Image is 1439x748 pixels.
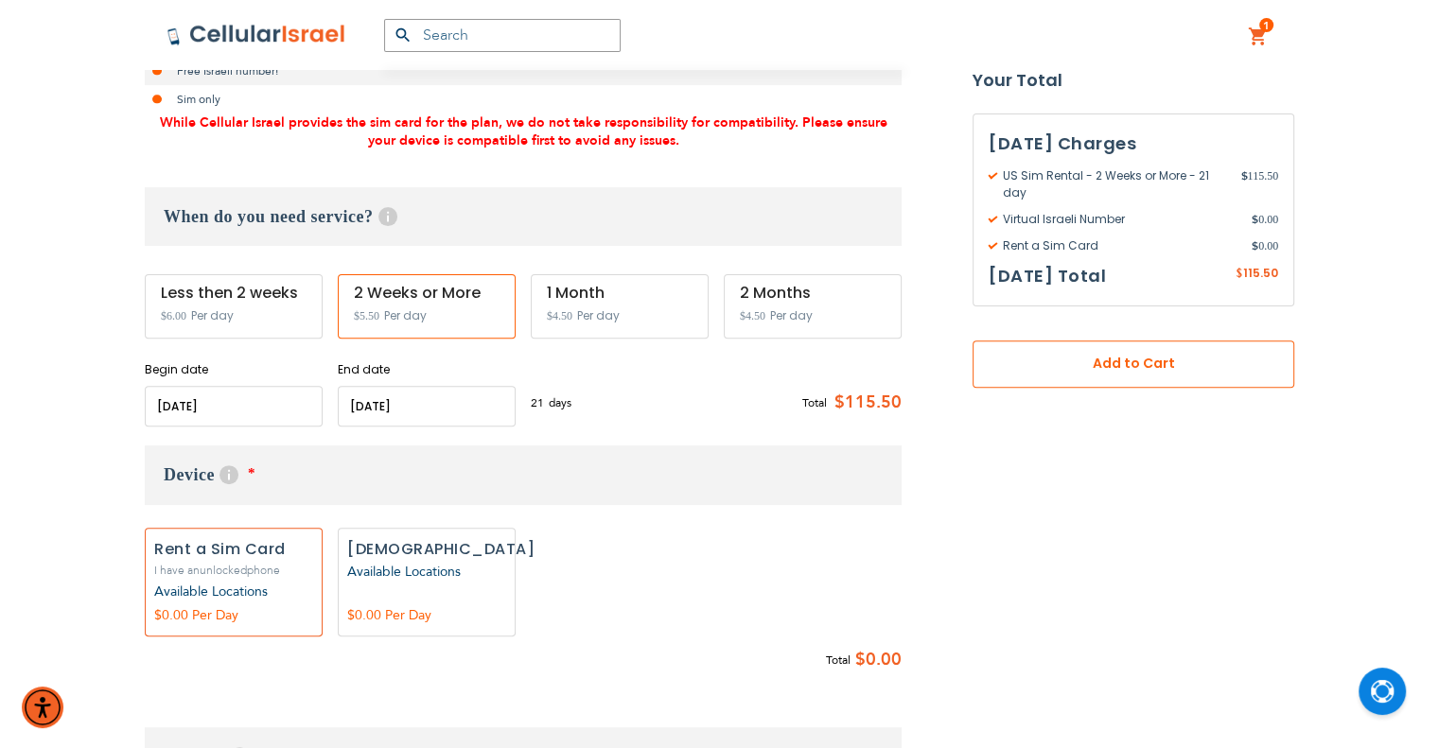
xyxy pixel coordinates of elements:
[145,361,323,378] label: Begin date
[740,285,886,302] div: 2 Months
[1240,167,1247,184] span: $
[827,389,902,417] span: $115.50
[549,394,571,411] span: days
[347,563,461,581] a: Available Locations
[161,309,186,322] span: $6.00
[1252,211,1278,228] span: 0.00
[154,583,268,600] a: Available Locations
[145,85,902,113] li: Sim only
[161,285,307,302] div: Less then 2 weeks
[160,113,887,149] span: While Cellular Israel provides the sim card for the plan, we do not take responsibility for compa...
[740,309,765,322] span: $4.50
[547,285,693,302] div: 1 Month
[1240,167,1278,201] span: 115.50
[1263,18,1270,33] span: 1
[219,465,238,484] span: Help
[338,361,516,378] label: End date
[354,285,500,302] div: 2 Weeks or More
[770,307,813,324] span: Per day
[1035,355,1232,374] span: Add to Cart
[577,307,620,324] span: Per day
[826,651,851,670] span: Total
[22,687,63,728] div: Accessibility Menu
[973,66,1294,95] strong: Your Total
[1248,26,1269,48] a: 1
[384,307,427,324] span: Per day
[167,24,346,46] img: Cellular Israel Logo
[989,262,1106,290] h3: [DATE] Total
[378,207,397,226] span: Help
[145,445,902,505] h3: Device
[145,386,323,426] input: MM/DD/YYYY
[989,211,1252,228] span: Virtual Israeli Number
[802,394,827,411] span: Total
[384,19,621,52] input: Search
[989,167,1240,201] span: US Sim Rental - 2 Weeks or More - 21 day
[145,187,902,246] h3: When do you need service?
[973,340,1294,388] button: Add to Cart
[354,309,379,322] span: $5.50
[989,237,1252,254] span: Rent a Sim Card
[866,646,902,674] span: 0.00
[1236,266,1243,283] span: $
[1243,265,1278,281] span: 115.50
[855,646,866,674] span: $
[1252,237,1258,254] span: $
[191,307,234,324] span: Per day
[989,130,1278,158] h3: [DATE] Charges
[1252,237,1278,254] span: 0.00
[531,394,549,411] span: 21
[338,386,516,426] input: MM/DD/YYYY
[1252,211,1258,228] span: $
[547,309,572,322] span: $4.50
[145,57,902,85] li: Free Israeli number!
